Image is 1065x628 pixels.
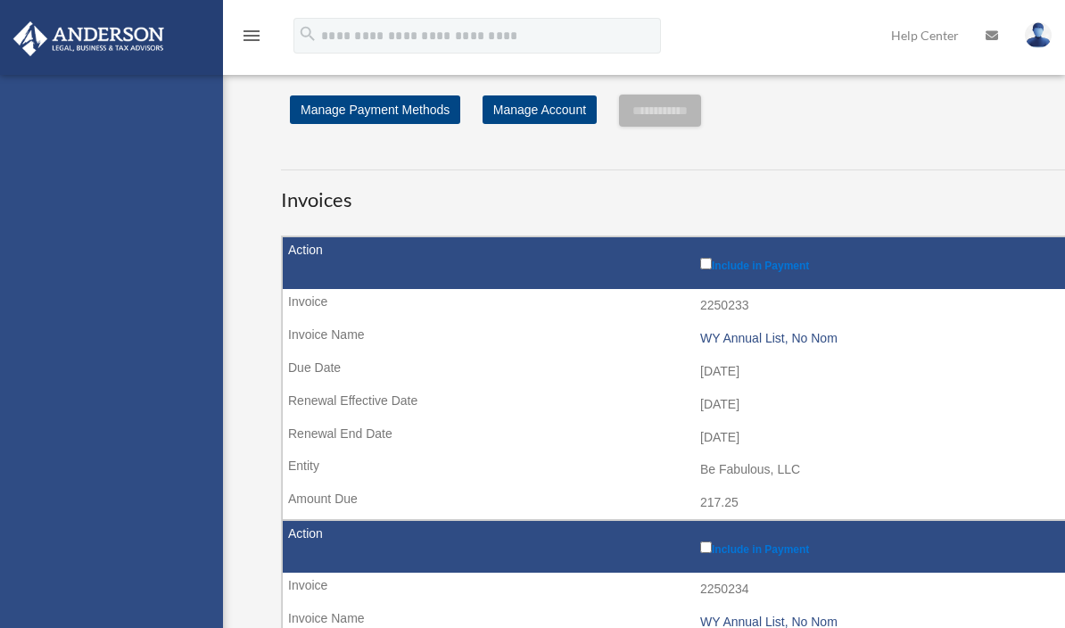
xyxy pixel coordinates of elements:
[700,541,712,553] input: Include in Payment
[241,31,262,46] a: menu
[241,25,262,46] i: menu
[8,21,169,56] img: Anderson Advisors Platinum Portal
[700,258,712,269] input: Include in Payment
[483,95,597,124] a: Manage Account
[298,24,318,44] i: search
[1025,22,1052,48] img: User Pic
[290,95,460,124] a: Manage Payment Methods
